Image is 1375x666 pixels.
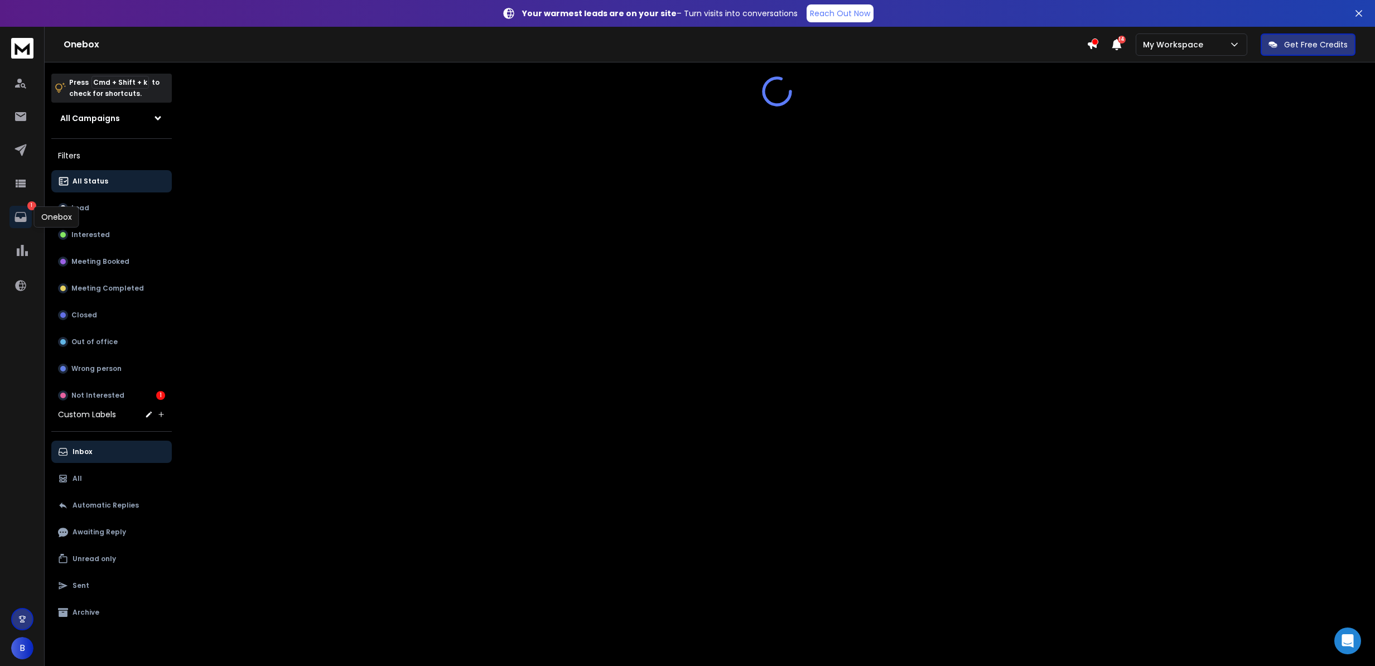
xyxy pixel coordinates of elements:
[71,230,110,239] p: Interested
[51,107,172,129] button: All Campaigns
[73,581,89,590] p: Sent
[51,331,172,353] button: Out of office
[522,8,677,19] strong: Your warmest leads are on your site
[51,548,172,570] button: Unread only
[51,384,172,407] button: Not Interested1
[71,364,122,373] p: Wrong person
[51,521,172,543] button: Awaiting Reply
[51,601,172,624] button: Archive
[51,304,172,326] button: Closed
[71,204,89,213] p: Lead
[51,441,172,463] button: Inbox
[64,38,1087,51] h1: Onebox
[73,501,139,510] p: Automatic Replies
[51,224,172,246] button: Interested
[51,170,172,192] button: All Status
[71,391,124,400] p: Not Interested
[91,76,149,89] span: Cmd + Shift + k
[73,447,92,456] p: Inbox
[71,257,129,266] p: Meeting Booked
[51,250,172,273] button: Meeting Booked
[51,358,172,380] button: Wrong person
[73,528,126,537] p: Awaiting Reply
[34,206,79,228] div: Onebox
[51,575,172,597] button: Sent
[11,637,33,659] button: B
[810,8,870,19] p: Reach Out Now
[71,311,97,320] p: Closed
[51,277,172,300] button: Meeting Completed
[60,113,120,124] h1: All Campaigns
[71,337,118,346] p: Out of office
[51,197,172,219] button: Lead
[73,554,116,563] p: Unread only
[11,38,33,59] img: logo
[73,177,108,186] p: All Status
[51,494,172,517] button: Automatic Replies
[1143,39,1208,50] p: My Workspace
[73,608,99,617] p: Archive
[1284,39,1348,50] p: Get Free Credits
[522,8,798,19] p: – Turn visits into conversations
[1334,628,1361,654] div: Open Intercom Messenger
[807,4,874,22] a: Reach Out Now
[9,206,32,228] a: 1
[27,201,36,210] p: 1
[156,391,165,400] div: 1
[51,467,172,490] button: All
[73,474,82,483] p: All
[51,148,172,163] h3: Filters
[71,284,144,293] p: Meeting Completed
[58,409,116,420] h3: Custom Labels
[1118,36,1126,44] span: 14
[1261,33,1355,56] button: Get Free Credits
[69,77,160,99] p: Press to check for shortcuts.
